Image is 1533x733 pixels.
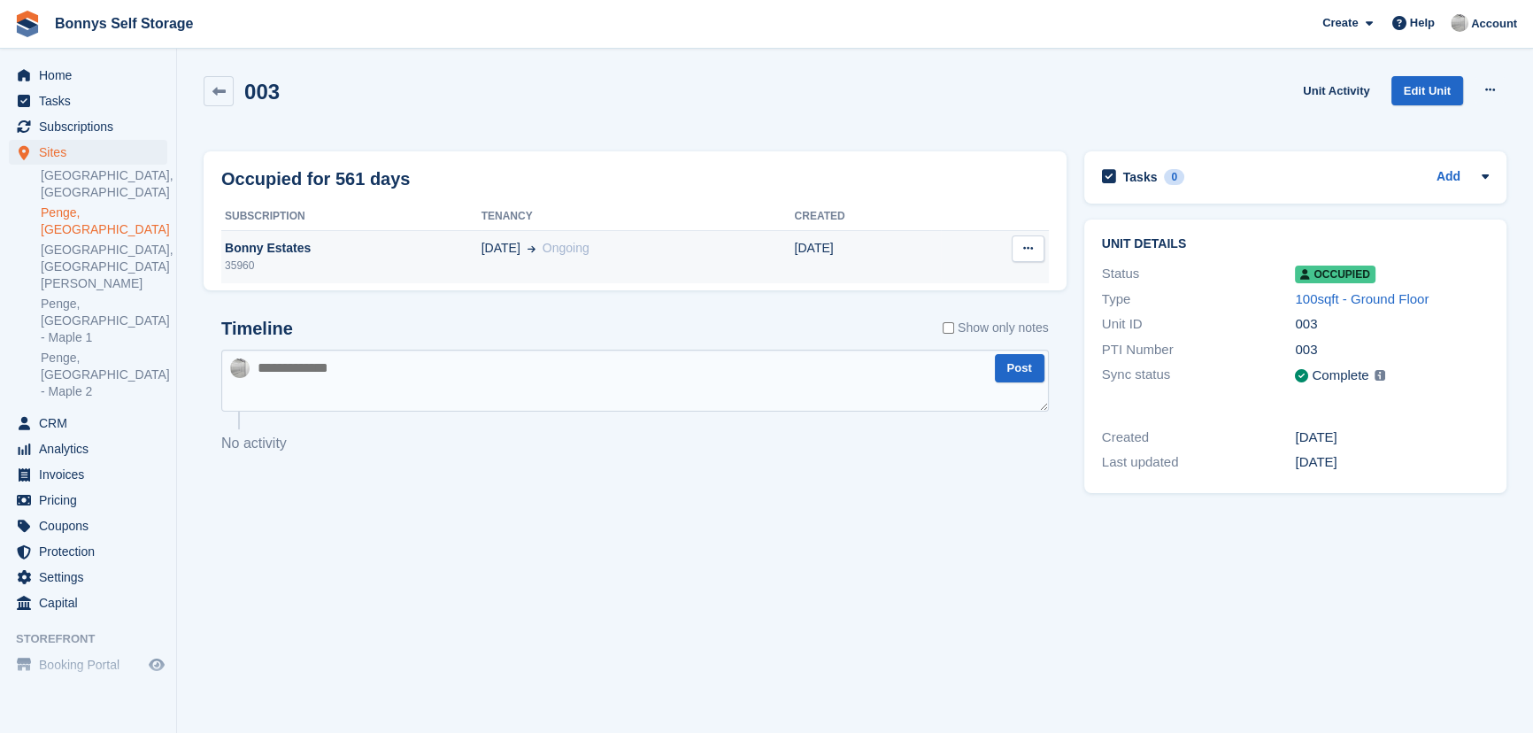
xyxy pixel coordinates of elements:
[39,462,145,487] span: Invoices
[1295,291,1429,306] a: 100sqft - Ground Floor
[9,89,167,113] a: menu
[1102,237,1489,251] h2: Unit details
[221,319,293,339] h2: Timeline
[9,590,167,615] a: menu
[39,140,145,165] span: Sites
[39,436,145,461] span: Analytics
[1295,428,1489,448] div: [DATE]
[9,140,167,165] a: menu
[41,204,167,238] a: Penge, [GEOGRAPHIC_DATA]
[543,241,589,255] span: Ongoing
[9,652,167,677] a: menu
[39,513,145,538] span: Coupons
[1295,266,1375,283] span: Occupied
[14,11,41,37] img: stora-icon-8386f47178a22dfd0bd8f6a31ec36ba5ce8667c1dd55bd0f319d3a0aa187defe.svg
[1322,14,1358,32] span: Create
[481,203,795,231] th: Tenancy
[41,167,167,201] a: [GEOGRAPHIC_DATA], [GEOGRAPHIC_DATA]
[795,230,942,283] td: [DATE]
[146,654,167,675] a: Preview store
[1123,169,1158,185] h2: Tasks
[1295,452,1489,473] div: [DATE]
[1102,340,1296,360] div: PTI Number
[9,411,167,436] a: menu
[48,9,200,38] a: Bonnys Self Storage
[221,203,481,231] th: Subscription
[1296,76,1376,105] a: Unit Activity
[795,203,942,231] th: Created
[221,433,1049,454] p: No activity
[39,89,145,113] span: Tasks
[1102,264,1296,284] div: Status
[1102,365,1296,387] div: Sync status
[39,63,145,88] span: Home
[1375,370,1385,381] img: icon-info-grey-7440780725fd019a000dd9b08b2336e03edf1995a4989e88bcd33f0948082b44.svg
[1102,314,1296,335] div: Unit ID
[221,166,410,192] h2: Occupied for 561 days
[1164,169,1184,185] div: 0
[943,319,954,337] input: Show only notes
[230,359,250,378] img: James Bonny
[1102,428,1296,448] div: Created
[39,590,145,615] span: Capital
[1391,76,1463,105] a: Edit Unit
[221,258,481,274] div: 35960
[1451,14,1468,32] img: James Bonny
[1295,314,1489,335] div: 003
[1471,15,1517,33] span: Account
[1437,167,1460,188] a: Add
[39,411,145,436] span: CRM
[41,350,167,400] a: Penge, [GEOGRAPHIC_DATA] - Maple 2
[39,565,145,590] span: Settings
[9,488,167,513] a: menu
[221,239,481,258] div: Bonny Estates
[9,436,167,461] a: menu
[9,63,167,88] a: menu
[1312,366,1368,386] div: Complete
[943,319,1049,337] label: Show only notes
[244,80,280,104] h2: 003
[9,513,167,538] a: menu
[995,354,1044,383] button: Post
[41,242,167,292] a: [GEOGRAPHIC_DATA], [GEOGRAPHIC_DATA][PERSON_NAME]
[9,539,167,564] a: menu
[41,296,167,346] a: Penge, [GEOGRAPHIC_DATA] - Maple 1
[1410,14,1435,32] span: Help
[9,462,167,487] a: menu
[39,114,145,139] span: Subscriptions
[1102,452,1296,473] div: Last updated
[9,565,167,590] a: menu
[39,488,145,513] span: Pricing
[39,539,145,564] span: Protection
[9,114,167,139] a: menu
[481,239,520,258] span: [DATE]
[39,652,145,677] span: Booking Portal
[16,630,176,648] span: Storefront
[1102,289,1296,310] div: Type
[1295,340,1489,360] div: 003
